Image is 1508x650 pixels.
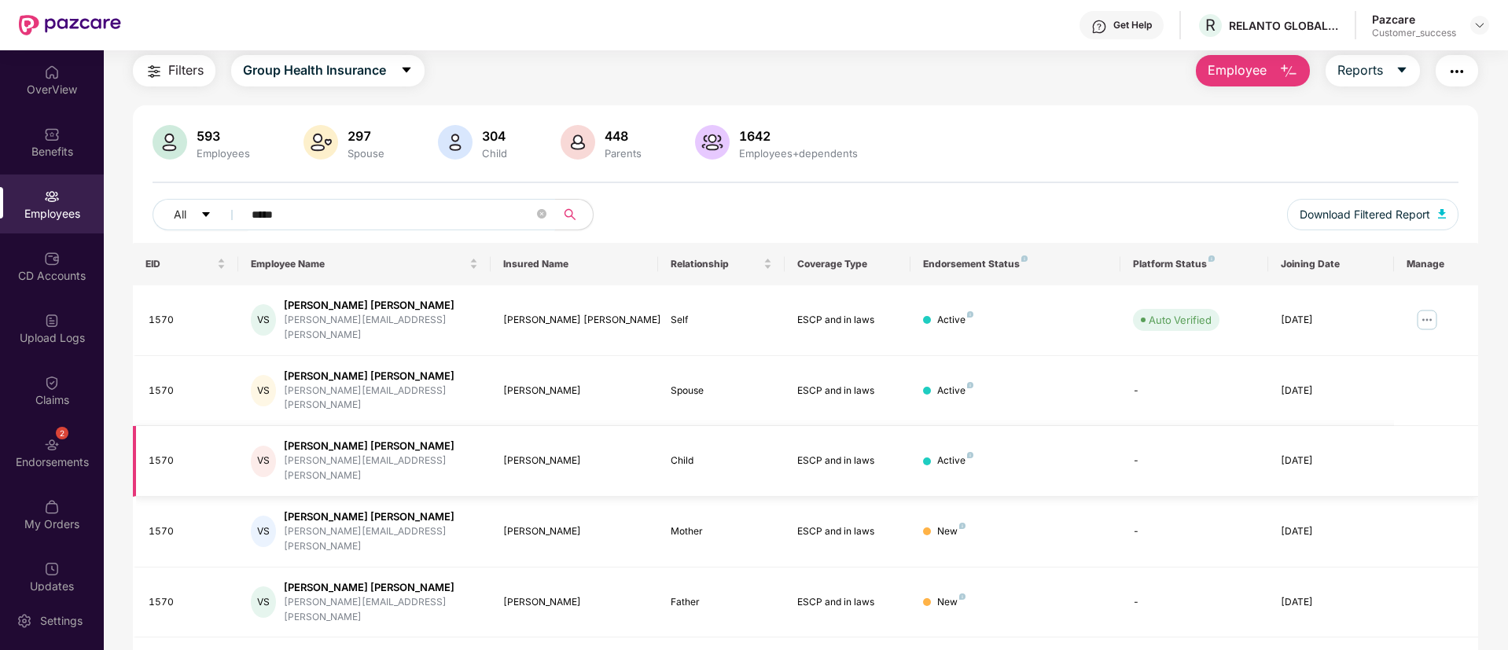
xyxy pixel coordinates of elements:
img: svg+xml;base64,PHN2ZyBpZD0iQ2xhaW0iIHhtbG5zPSJodHRwOi8vd3d3LnczLm9yZy8yMDAwL3N2ZyIgd2lkdGg9IjIwIi... [44,375,60,391]
div: Spouse [344,147,388,160]
div: Mother [671,524,771,539]
img: svg+xml;base64,PHN2ZyBpZD0iQmVuZWZpdHMiIHhtbG5zPSJodHRwOi8vd3d3LnczLm9yZy8yMDAwL3N2ZyIgd2lkdGg9Ij... [44,127,60,142]
span: search [554,208,585,221]
img: svg+xml;base64,PHN2ZyBpZD0iU2V0dGluZy0yMHgyMCIgeG1sbnM9Imh0dHA6Ly93d3cudzMub3JnLzIwMDAvc3ZnIiB3aW... [17,613,32,629]
img: svg+xml;base64,PHN2ZyB4bWxucz0iaHR0cDovL3d3dy53My5vcmcvMjAwMC9zdmciIHdpZHRoPSI4IiBoZWlnaHQ9IjgiIH... [1021,255,1028,262]
div: 1570 [149,454,226,468]
div: ESCP and in laws [797,524,898,539]
div: [DATE] [1281,454,1381,468]
img: svg+xml;base64,PHN2ZyBpZD0iRW1wbG95ZWVzIiB4bWxucz0iaHR0cDovL3d3dy53My5vcmcvMjAwMC9zdmciIHdpZHRoPS... [44,189,60,204]
th: Manage [1394,243,1478,285]
div: Get Help [1113,19,1152,31]
div: [PERSON_NAME] [PERSON_NAME] [284,580,478,595]
img: manageButton [1414,307,1440,332]
td: - [1120,497,1267,567]
span: R [1205,16,1216,35]
th: Relationship [658,243,784,285]
th: Coverage Type [785,243,910,285]
div: VS [251,446,276,477]
div: [PERSON_NAME][EMAIL_ADDRESS][PERSON_NAME] [284,313,478,343]
img: New Pazcare Logo [19,15,121,35]
div: 593 [193,128,253,144]
div: Employees [193,147,253,160]
div: [PERSON_NAME] [PERSON_NAME] [284,509,478,524]
span: Relationship [671,258,760,270]
div: [PERSON_NAME][EMAIL_ADDRESS][PERSON_NAME] [284,384,478,413]
div: Child [479,147,510,160]
span: EID [145,258,214,270]
img: svg+xml;base64,PHN2ZyBpZD0iSGVscC0zMngzMiIgeG1sbnM9Imh0dHA6Ly93d3cudzMub3JnLzIwMDAvc3ZnIiB3aWR0aD... [1091,19,1107,35]
img: svg+xml;base64,PHN2ZyB4bWxucz0iaHR0cDovL3d3dy53My5vcmcvMjAwMC9zdmciIHhtbG5zOnhsaW5rPSJodHRwOi8vd3... [561,125,595,160]
div: VS [251,586,276,618]
div: [DATE] [1281,595,1381,610]
img: svg+xml;base64,PHN2ZyBpZD0iQ0RfQWNjb3VudHMiIGRhdGEtbmFtZT0iQ0QgQWNjb3VudHMiIHhtbG5zPSJodHRwOi8vd3... [44,251,60,266]
img: svg+xml;base64,PHN2ZyBpZD0iSG9tZSIgeG1sbnM9Imh0dHA6Ly93d3cudzMub3JnLzIwMDAvc3ZnIiB3aWR0aD0iMjAiIG... [44,64,60,80]
div: Pazcare [1372,12,1456,27]
div: VS [251,304,276,336]
div: Auto Verified [1149,312,1212,328]
div: [PERSON_NAME] [503,595,646,610]
th: Joining Date [1268,243,1394,285]
div: VS [251,516,276,547]
button: Group Health Insurancecaret-down [231,55,425,86]
span: caret-down [1396,64,1408,78]
div: 297 [344,128,388,144]
img: svg+xml;base64,PHN2ZyB4bWxucz0iaHR0cDovL3d3dy53My5vcmcvMjAwMC9zdmciIHdpZHRoPSIyNCIgaGVpZ2h0PSIyNC... [1447,62,1466,81]
div: 1570 [149,595,226,610]
td: - [1120,426,1267,497]
div: ESCP and in laws [797,384,898,398]
span: Filters [168,61,204,80]
span: Employee Name [251,258,466,270]
div: 1570 [149,524,226,539]
img: svg+xml;base64,PHN2ZyBpZD0iVXBkYXRlZCIgeG1sbnM9Imh0dHA6Ly93d3cudzMub3JnLzIwMDAvc3ZnIiB3aWR0aD0iMj... [44,561,60,577]
div: Father [671,595,771,610]
div: VS [251,375,276,406]
div: [DATE] [1281,384,1381,398]
img: svg+xml;base64,PHN2ZyB4bWxucz0iaHR0cDovL3d3dy53My5vcmcvMjAwMC9zdmciIHhtbG5zOnhsaW5rPSJodHRwOi8vd3... [1438,209,1446,219]
img: svg+xml;base64,PHN2ZyB4bWxucz0iaHR0cDovL3d3dy53My5vcmcvMjAwMC9zdmciIHdpZHRoPSI4IiBoZWlnaHQ9IjgiIH... [959,523,965,529]
div: Spouse [671,384,771,398]
img: svg+xml;base64,PHN2ZyB4bWxucz0iaHR0cDovL3d3dy53My5vcmcvMjAwMC9zdmciIHhtbG5zOnhsaW5rPSJodHRwOi8vd3... [695,125,730,160]
div: 1570 [149,384,226,398]
div: Self [671,313,771,328]
span: Reports [1337,61,1383,80]
div: Active [937,313,973,328]
div: [PERSON_NAME][EMAIL_ADDRESS][PERSON_NAME] [284,454,478,483]
div: ESCP and in laws [797,595,898,610]
img: svg+xml;base64,PHN2ZyBpZD0iTXlfT3JkZXJzIiBkYXRhLW5hbWU9Ik15IE9yZGVycyIgeG1sbnM9Imh0dHA6Ly93d3cudz... [44,499,60,515]
img: svg+xml;base64,PHN2ZyB4bWxucz0iaHR0cDovL3d3dy53My5vcmcvMjAwMC9zdmciIHdpZHRoPSI4IiBoZWlnaHQ9IjgiIH... [959,593,965,600]
div: 304 [479,128,510,144]
div: New [937,524,965,539]
div: ESCP and in laws [797,313,898,328]
span: All [174,206,186,223]
div: 1642 [736,128,861,144]
div: Active [937,384,973,398]
div: 2 [56,427,68,439]
button: Reportscaret-down [1326,55,1420,86]
div: [PERSON_NAME] [PERSON_NAME] [284,439,478,454]
div: Parents [601,147,645,160]
img: svg+xml;base64,PHN2ZyB4bWxucz0iaHR0cDovL3d3dy53My5vcmcvMjAwMC9zdmciIHhtbG5zOnhsaW5rPSJodHRwOi8vd3... [153,125,187,160]
span: close-circle [537,209,546,219]
img: svg+xml;base64,PHN2ZyBpZD0iRHJvcGRvd24tMzJ4MzIiIHhtbG5zPSJodHRwOi8vd3d3LnczLm9yZy8yMDAwL3N2ZyIgd2... [1473,19,1486,31]
img: svg+xml;base64,PHN2ZyB4bWxucz0iaHR0cDovL3d3dy53My5vcmcvMjAwMC9zdmciIHdpZHRoPSI4IiBoZWlnaHQ9IjgiIH... [967,311,973,318]
img: svg+xml;base64,PHN2ZyB4bWxucz0iaHR0cDovL3d3dy53My5vcmcvMjAwMC9zdmciIHdpZHRoPSI4IiBoZWlnaHQ9IjgiIH... [1208,255,1215,262]
div: [PERSON_NAME] [PERSON_NAME] [284,298,478,313]
div: [PERSON_NAME] [503,454,646,468]
div: [PERSON_NAME] [503,384,646,398]
span: close-circle [537,207,546,222]
div: [DATE] [1281,313,1381,328]
div: Active [937,454,973,468]
span: Group Health Insurance [243,61,386,80]
div: Employees+dependents [736,147,861,160]
div: New [937,595,965,610]
th: EID [133,243,238,285]
div: [DATE] [1281,524,1381,539]
div: 1570 [149,313,226,328]
div: [PERSON_NAME] [PERSON_NAME] [284,369,478,384]
th: Employee Name [238,243,491,285]
div: Child [671,454,771,468]
div: RELANTO GLOBAL PRIVATE LIMITED [1229,18,1339,33]
div: Settings [35,613,87,629]
td: - [1120,356,1267,427]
